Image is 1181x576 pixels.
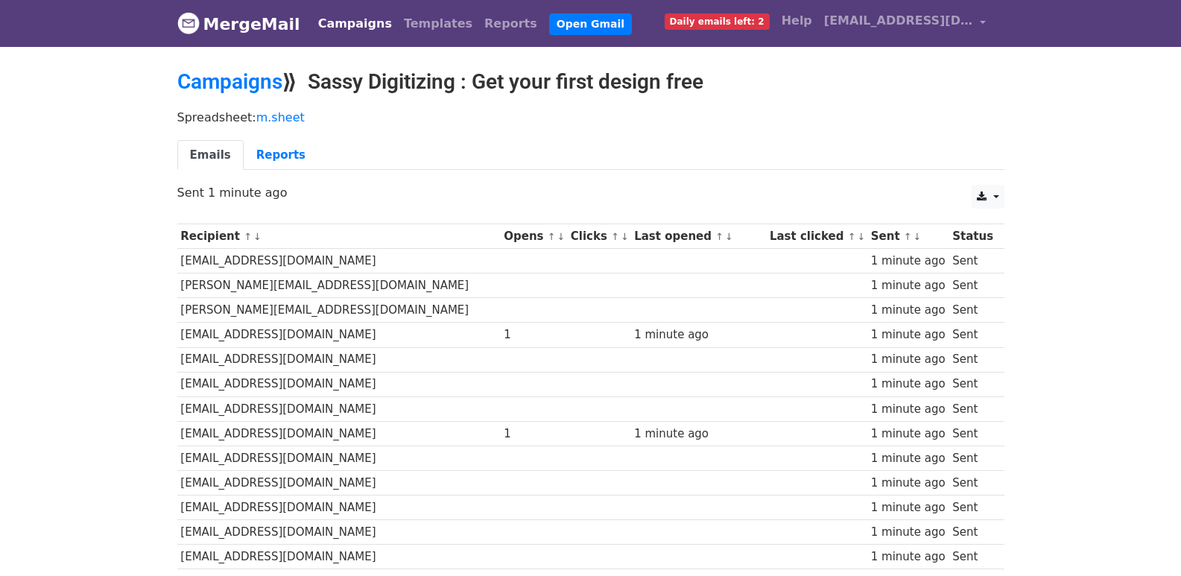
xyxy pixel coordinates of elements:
td: Sent [949,323,996,347]
td: Sent [949,298,996,323]
a: Templates [398,9,478,39]
div: 1 minute ago [871,376,946,393]
td: Sent [949,372,996,396]
td: Sent [949,421,996,446]
a: ↓ [725,231,733,242]
td: [EMAIL_ADDRESS][DOMAIN_NAME] [177,372,501,396]
div: 1 minute ago [871,302,946,319]
a: MergeMail [177,8,300,39]
a: Open Gmail [549,13,632,35]
div: 1 minute ago [634,326,762,344]
th: Last clicked [766,224,867,249]
td: Sent [949,496,996,520]
div: 1 minute ago [871,475,946,492]
td: Sent [949,545,996,569]
a: ↑ [548,231,556,242]
h2: ⟫ Sassy Digitizing : Get your first design free [177,69,1004,95]
td: [EMAIL_ADDRESS][DOMAIN_NAME] [177,496,501,520]
a: ↑ [244,231,252,242]
div: 1 minute ago [871,548,946,566]
div: 1 minute ago [871,351,946,368]
td: Sent [949,471,996,496]
a: ↓ [557,231,566,242]
th: Opens [500,224,567,249]
th: Status [949,224,996,249]
td: Sent [949,249,996,273]
a: ↓ [253,231,262,242]
td: Sent [949,396,996,421]
td: Sent [949,520,996,545]
td: Sent [949,273,996,298]
span: Daily emails left: 2 [665,13,770,30]
p: Sent 1 minute ago [177,185,1004,200]
div: 1 minute ago [871,277,946,294]
a: Daily emails left: 2 [659,6,776,36]
a: Emails [177,140,244,171]
a: ↓ [857,231,865,242]
th: Last opened [630,224,766,249]
a: Reports [478,9,543,39]
td: [EMAIL_ADDRESS][DOMAIN_NAME] [177,323,501,347]
div: 1 minute ago [871,326,946,344]
th: Clicks [567,224,630,249]
a: ↓ [621,231,629,242]
th: Recipient [177,224,501,249]
div: 1 [504,425,563,443]
a: ↑ [904,231,912,242]
a: Campaigns [177,69,282,94]
img: MergeMail logo [177,12,200,34]
td: [EMAIL_ADDRESS][DOMAIN_NAME] [177,421,501,446]
td: [EMAIL_ADDRESS][DOMAIN_NAME] [177,471,501,496]
a: Help [776,6,818,36]
td: [PERSON_NAME][EMAIL_ADDRESS][DOMAIN_NAME] [177,273,501,298]
div: 1 minute ago [871,499,946,516]
td: Sent [949,347,996,372]
td: Sent [949,446,996,470]
div: 1 [504,326,563,344]
a: ↓ [914,231,922,242]
div: 1 minute ago [871,401,946,418]
td: [PERSON_NAME][EMAIL_ADDRESS][DOMAIN_NAME] [177,298,501,323]
div: 1 minute ago [871,450,946,467]
span: [EMAIL_ADDRESS][DOMAIN_NAME] [824,12,973,30]
a: ↑ [848,231,856,242]
a: ↑ [715,231,724,242]
a: [EMAIL_ADDRESS][DOMAIN_NAME] [818,6,992,41]
td: [EMAIL_ADDRESS][DOMAIN_NAME] [177,347,501,372]
td: [EMAIL_ADDRESS][DOMAIN_NAME] [177,545,501,569]
div: 1 minute ago [871,425,946,443]
a: ↑ [611,231,619,242]
th: Sent [867,224,949,249]
td: [EMAIL_ADDRESS][DOMAIN_NAME] [177,249,501,273]
td: [EMAIL_ADDRESS][DOMAIN_NAME] [177,446,501,470]
td: [EMAIL_ADDRESS][DOMAIN_NAME] [177,396,501,421]
td: [EMAIL_ADDRESS][DOMAIN_NAME] [177,520,501,545]
div: 1 minute ago [871,524,946,541]
p: Spreadsheet: [177,110,1004,125]
a: Campaigns [312,9,398,39]
a: Reports [244,140,318,171]
a: m.sheet [256,110,305,124]
div: 1 minute ago [871,253,946,270]
div: 1 minute ago [634,425,762,443]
